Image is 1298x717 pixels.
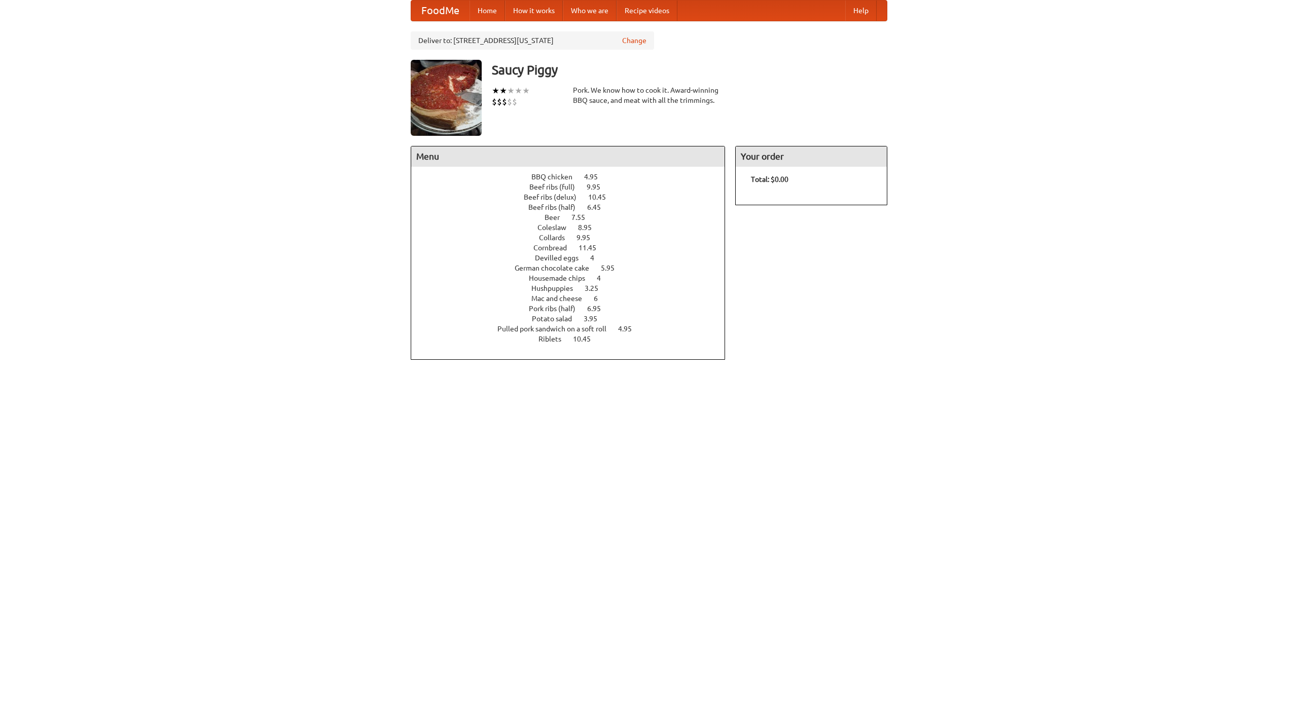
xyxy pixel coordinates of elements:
span: Housemade chips [529,274,595,282]
li: ★ [507,85,515,96]
span: Hushpuppies [531,284,583,292]
li: ★ [522,85,530,96]
img: angular.jpg [411,60,482,136]
a: BBQ chicken 4.95 [531,173,617,181]
span: Cornbread [533,244,577,252]
a: Cornbread 11.45 [533,244,615,252]
span: 5.95 [601,264,625,272]
div: Pork. We know how to cook it. Award-winning BBQ sauce, and meat with all the trimmings. [573,85,725,105]
span: German chocolate cake [515,264,599,272]
a: Mac and cheese 6 [531,294,617,303]
a: Pork ribs (half) 6.95 [529,305,620,313]
h4: Your order [736,146,887,167]
span: 4.95 [618,325,642,333]
span: 7.55 [571,213,595,221]
span: 9.95 [587,183,610,191]
span: Beef ribs (half) [528,203,586,211]
span: Beer [545,213,570,221]
a: FoodMe [411,1,470,21]
b: Total: $0.00 [751,175,788,183]
span: 8.95 [578,223,602,232]
a: Change [622,35,646,46]
h3: Saucy Piggy [492,60,887,80]
span: Mac and cheese [531,294,592,303]
span: Riblets [538,335,571,343]
span: 11.45 [579,244,606,252]
a: Coleslaw 8.95 [537,223,610,232]
span: 10.45 [573,335,601,343]
a: Beef ribs (half) 6.45 [528,203,620,211]
li: $ [507,96,512,107]
div: Deliver to: [STREET_ADDRESS][US_STATE] [411,31,654,50]
a: Who we are [563,1,617,21]
li: ★ [515,85,522,96]
span: 6.45 [587,203,611,211]
li: $ [512,96,517,107]
a: Beef ribs (full) 9.95 [529,183,619,191]
a: Devilled eggs 4 [535,254,613,262]
a: Help [845,1,877,21]
li: ★ [499,85,507,96]
a: German chocolate cake 5.95 [515,264,633,272]
li: ★ [492,85,499,96]
span: 4 [590,254,604,262]
li: $ [492,96,497,107]
span: Beef ribs (full) [529,183,585,191]
a: How it works [505,1,563,21]
li: $ [497,96,502,107]
span: 3.95 [584,315,607,323]
a: Hushpuppies 3.25 [531,284,617,292]
a: Collards 9.95 [539,234,609,242]
a: Beer 7.55 [545,213,604,221]
h4: Menu [411,146,725,167]
li: $ [502,96,507,107]
span: 4.95 [584,173,608,181]
span: Pulled pork sandwich on a soft roll [497,325,617,333]
span: Pork ribs (half) [529,305,586,313]
a: Riblets 10.45 [538,335,609,343]
span: 3.25 [585,284,608,292]
span: Collards [539,234,575,242]
span: Potato salad [532,315,582,323]
span: 6.95 [587,305,611,313]
span: 4 [597,274,611,282]
a: Pulled pork sandwich on a soft roll 4.95 [497,325,651,333]
span: 10.45 [588,193,616,201]
span: BBQ chicken [531,173,583,181]
a: Housemade chips 4 [529,274,620,282]
a: Home [470,1,505,21]
a: Potato salad 3.95 [532,315,616,323]
span: Devilled eggs [535,254,589,262]
span: Coleslaw [537,223,576,232]
span: 9.95 [576,234,600,242]
span: 6 [594,294,608,303]
a: Recipe videos [617,1,677,21]
a: Beef ribs (delux) 10.45 [524,193,625,201]
span: Beef ribs (delux) [524,193,587,201]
